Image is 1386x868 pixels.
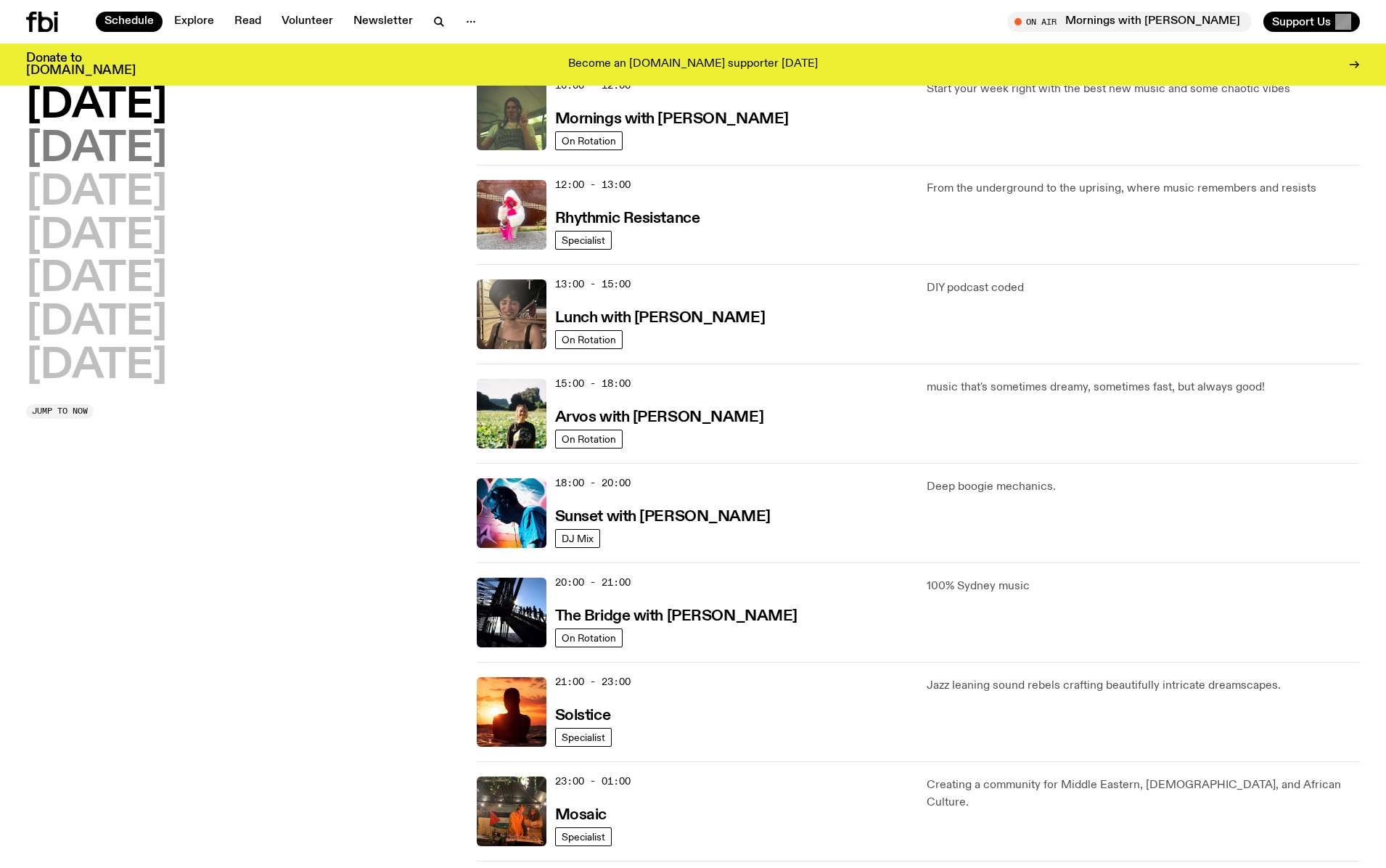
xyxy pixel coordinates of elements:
[562,334,616,345] span: On Rotation
[562,433,616,444] span: On Rotation
[555,430,623,449] a: On Rotation
[555,675,631,689] span: 21:00 - 23:00
[555,330,623,349] a: On Rotation
[32,407,88,415] span: Jump to now
[562,732,605,742] span: Specialist
[927,578,1360,595] p: 100% Sydney music
[555,211,700,226] h3: Rhythmic Resistance
[345,12,422,32] a: Newsletter
[477,379,546,449] img: Bri is smiling and wearing a black t-shirt. She is standing in front of a lush, green field. Ther...
[555,377,631,390] span: 15:00 - 18:00
[555,705,610,724] a: Solstice
[26,52,136,77] h3: Donate to [DOMAIN_NAME]
[555,576,631,589] span: 20:00 - 21:00
[26,86,167,126] button: [DATE]
[226,12,270,32] a: Read
[562,234,605,245] span: Specialist
[555,629,623,647] a: On Rotation
[477,478,546,548] img: Simon Caldwell stands side on, looking downwards. He has headphones on. Behind him is a brightly ...
[927,677,1360,695] p: Jazz leaning sound rebels crafting beautifully intricate dreamscapes.
[555,178,631,192] span: 12:00 - 13:00
[477,81,546,150] img: Jim Kretschmer in a really cute outfit with cute braids, standing on a train holding up a peace s...
[26,129,167,170] button: [DATE]
[555,728,612,747] a: Specialist
[555,606,797,624] a: The Bridge with [PERSON_NAME]
[26,346,167,387] button: [DATE]
[555,208,700,226] a: Rhythmic Resistance
[26,404,94,419] button: Jump to now
[555,808,607,823] h3: Mosaic
[555,277,631,291] span: 13:00 - 15:00
[927,478,1360,496] p: Deep boogie mechanics.
[555,131,623,150] a: On Rotation
[927,279,1360,297] p: DIY podcast coded
[555,509,771,525] h3: Sunset with [PERSON_NAME]
[927,180,1360,197] p: From the underground to the uprising, where music remembers and resists
[26,216,167,257] button: [DATE]
[568,58,818,71] p: Become an [DOMAIN_NAME] supporter [DATE]
[477,180,546,250] img: Attu crouches on gravel in front of a brown wall. They are wearing a white fur coat with a hood, ...
[555,308,765,326] a: Lunch with [PERSON_NAME]
[555,476,631,490] span: 18:00 - 20:00
[927,379,1360,396] p: music that's sometimes dreamy, sometimes fast, but always good!
[555,112,789,127] h3: Mornings with [PERSON_NAME]
[562,533,594,544] span: DJ Mix
[562,831,605,842] span: Specialist
[555,407,763,425] a: Arvos with [PERSON_NAME]
[26,303,167,343] button: [DATE]
[555,311,765,326] h3: Lunch with [PERSON_NAME]
[927,777,1360,811] p: Creating a community for Middle Eastern, [DEMOGRAPHIC_DATA], and African Culture.
[555,231,612,250] a: Specialist
[1007,12,1252,32] button: On AirMornings with [PERSON_NAME]
[555,507,771,525] a: Sunset with [PERSON_NAME]
[927,81,1360,98] p: Start your week right with the best new music and some chaotic vibes
[555,774,631,788] span: 23:00 - 01:00
[96,12,163,32] a: Schedule
[555,109,789,127] a: Mornings with [PERSON_NAME]
[1272,15,1331,28] span: Support Us
[562,632,616,643] span: On Rotation
[555,529,600,548] a: DJ Mix
[477,777,546,846] img: Tommy and Jono Playing at a fundraiser for Palestine
[555,609,797,624] h3: The Bridge with [PERSON_NAME]
[477,578,546,647] img: People climb Sydney's Harbour Bridge
[1263,12,1360,32] button: Support Us
[562,135,616,146] span: On Rotation
[555,805,607,823] a: Mosaic
[273,12,342,32] a: Volunteer
[555,708,610,724] h3: Solstice
[555,410,763,425] h3: Arvos with [PERSON_NAME]
[26,173,167,213] button: [DATE]
[26,259,167,300] button: [DATE]
[555,827,612,846] a: Specialist
[477,677,546,747] img: A girl standing in the ocean as waist level, staring into the rise of the sun.
[165,12,223,32] a: Explore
